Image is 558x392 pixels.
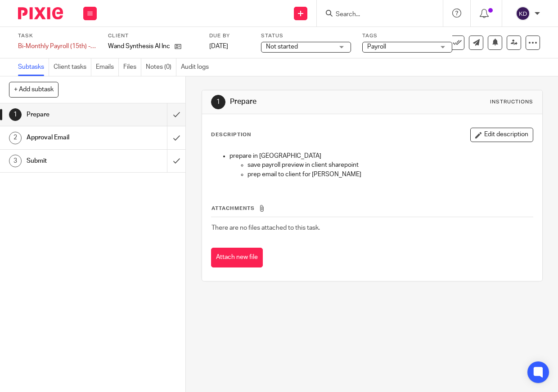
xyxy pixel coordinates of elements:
[9,108,22,121] div: 1
[108,42,170,51] p: Wand Synthesis AI Inc
[18,42,97,51] div: Bi-Monthly Payroll (15th) - Vensure
[27,154,114,168] h1: Submit
[247,170,533,179] p: prep email to client for [PERSON_NAME]
[211,95,225,109] div: 1
[209,32,250,40] label: Due by
[367,44,386,50] span: Payroll
[211,206,255,211] span: Attachments
[490,98,533,106] div: Instructions
[211,225,320,231] span: There are no files attached to this task.
[9,82,58,97] button: + Add subtask
[209,43,228,49] span: [DATE]
[335,11,416,19] input: Search
[181,58,213,76] a: Audit logs
[229,151,533,160] p: prepare in [GEOGRAPHIC_DATA]
[18,7,63,19] img: Pixie
[211,131,251,138] p: Description
[146,58,176,76] a: Notes (0)
[96,58,119,76] a: Emails
[9,155,22,167] div: 3
[108,32,198,40] label: Client
[123,58,141,76] a: Files
[362,32,452,40] label: Tags
[54,58,91,76] a: Client tasks
[247,160,533,169] p: save payroll preview in client sharepoint
[516,6,530,21] img: svg%3E
[266,44,298,50] span: Not started
[18,58,49,76] a: Subtasks
[9,132,22,144] div: 2
[27,131,114,144] h1: Approval Email
[261,32,351,40] label: Status
[470,128,533,142] button: Edit description
[230,97,391,107] h1: Prepare
[18,32,97,40] label: Task
[27,108,114,121] h1: Prepare
[211,248,263,268] button: Attach new file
